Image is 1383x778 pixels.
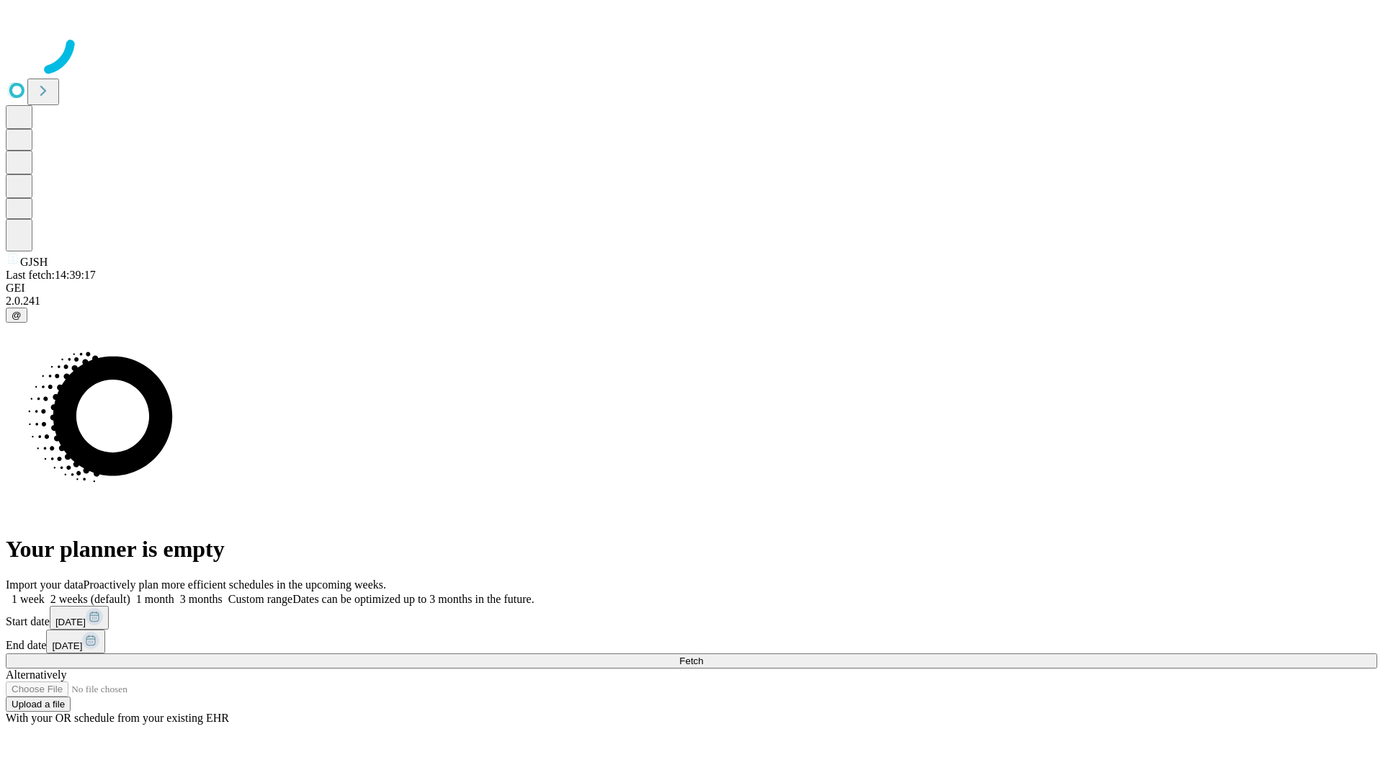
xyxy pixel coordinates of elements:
[84,578,386,591] span: Proactively plan more efficient schedules in the upcoming weeks.
[52,640,82,651] span: [DATE]
[6,308,27,323] button: @
[6,669,66,681] span: Alternatively
[6,606,1377,630] div: Start date
[228,593,292,605] span: Custom range
[6,653,1377,669] button: Fetch
[6,697,71,712] button: Upload a file
[679,656,703,666] span: Fetch
[12,593,45,605] span: 1 week
[50,593,130,605] span: 2 weeks (default)
[55,617,86,627] span: [DATE]
[12,310,22,321] span: @
[6,578,84,591] span: Import your data
[6,269,96,281] span: Last fetch: 14:39:17
[6,536,1377,563] h1: Your planner is empty
[46,630,105,653] button: [DATE]
[6,282,1377,295] div: GEI
[180,593,223,605] span: 3 months
[292,593,534,605] span: Dates can be optimized up to 3 months in the future.
[50,606,109,630] button: [DATE]
[6,712,229,724] span: With your OR schedule from your existing EHR
[6,295,1377,308] div: 2.0.241
[20,256,48,268] span: GJSH
[136,593,174,605] span: 1 month
[6,630,1377,653] div: End date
